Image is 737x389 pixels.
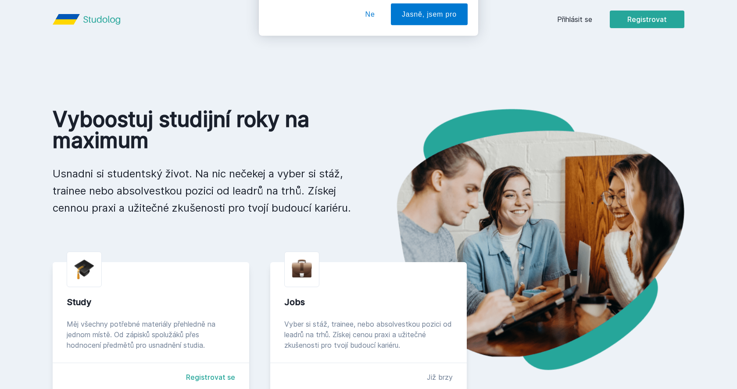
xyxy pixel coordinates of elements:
[53,165,354,216] p: Usnadni si studentský život. Na nic nečekej a vyber si stáž, trainee nebo absolvestkou pozici od ...
[269,11,304,46] img: notification icon
[368,109,684,370] img: hero.png
[427,372,453,382] div: Již brzy
[292,257,312,280] img: briefcase.png
[67,296,235,308] div: Study
[67,319,235,350] div: Měj všechny potřebné materiály přehledně na jednom místě. Od zápisků spolužáků přes hodnocení pře...
[186,372,235,382] a: Registrovat se
[304,11,468,31] div: [PERSON_NAME] dostávat tipy ohledně studia, nových testů, hodnocení učitelů a předmětů?
[284,296,453,308] div: Jobs
[354,46,386,68] button: Ne
[74,259,94,280] img: graduation-cap.png
[284,319,453,350] div: Vyber si stáž, trainee, nebo absolvestkou pozici od leadrů na trhů. Získej cenou praxi a užitečné...
[391,46,468,68] button: Jasně, jsem pro
[53,109,354,151] h1: Vyboostuj studijní roky na maximum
